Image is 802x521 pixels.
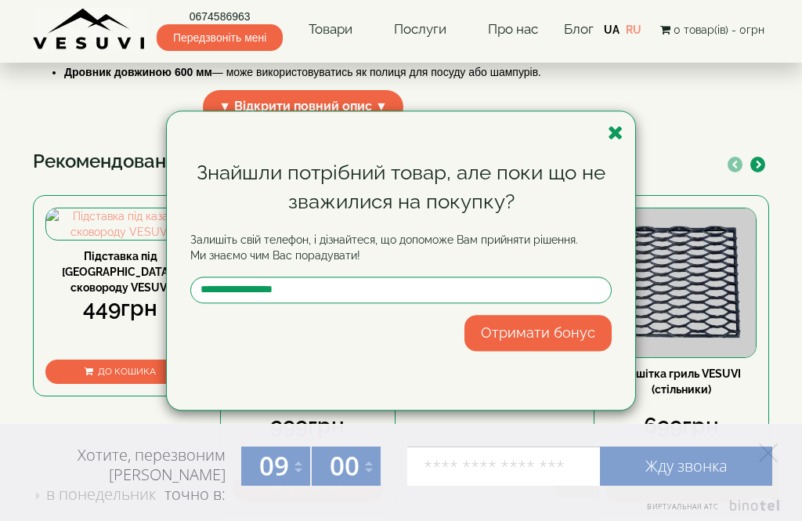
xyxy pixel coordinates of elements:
[46,483,156,505] span: в понедельник
[190,158,612,216] div: Знайшли потрібний товар, але поки що не зважилися на покупку?
[259,448,289,483] span: 09
[330,448,359,483] span: 00
[600,447,772,486] a: Жду звонка
[464,315,612,351] button: Отримати бонус
[17,445,226,506] div: Хотите, перезвоним [PERSON_NAME] точно в:
[190,232,612,263] p: Залишіть свій телефон, і дізнайтеся, що допоможе Вам прийняти рішення. Ми знаємо чим Вас порадувати!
